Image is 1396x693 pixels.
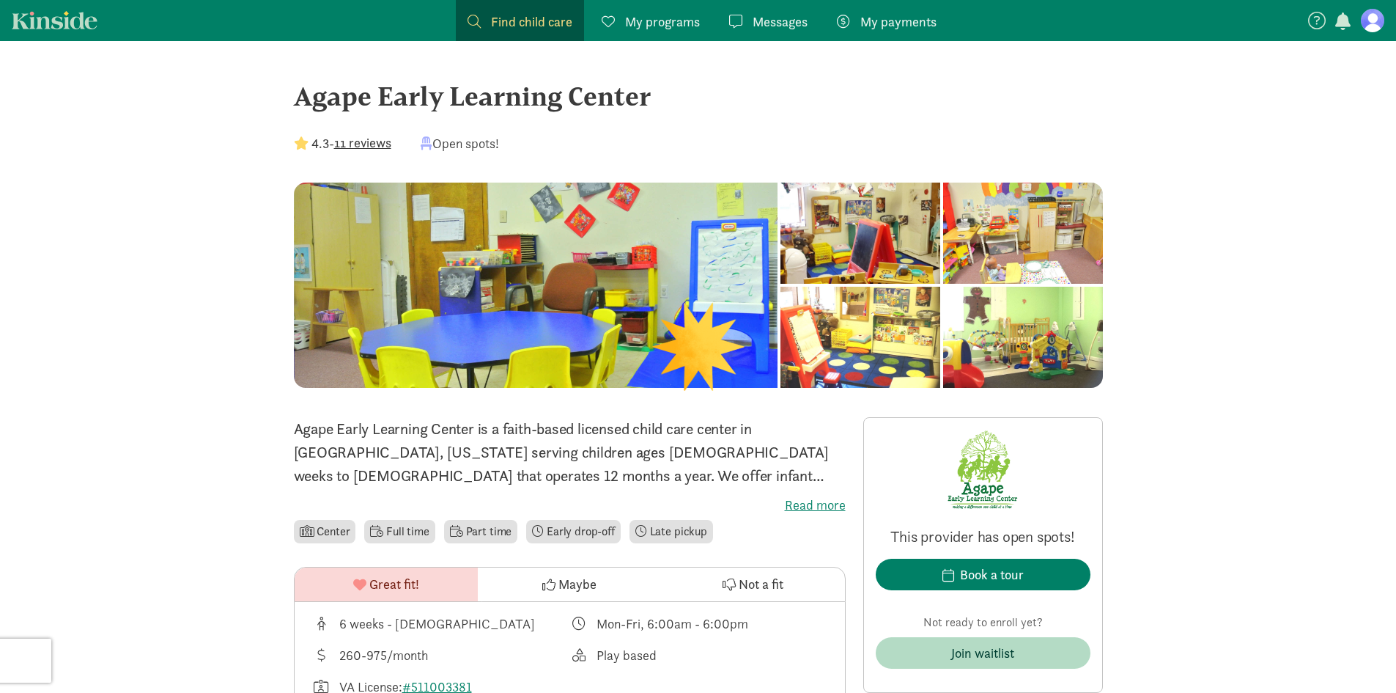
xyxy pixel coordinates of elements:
span: Great fit! [369,574,419,594]
div: Mon-Fri, 6:00am - 6:00pm [597,614,748,634]
span: My programs [625,12,700,32]
div: Average tuition for this program [312,645,570,665]
button: Book a tour [876,559,1090,590]
img: Provider logo [948,430,1019,509]
div: 260-975/month [339,645,428,665]
strong: 4.3 [311,135,329,152]
button: 11 reviews [334,133,391,153]
div: Class schedule [569,614,827,634]
p: Agape Early Learning Center is a faith-based licensed child care center in [GEOGRAPHIC_DATA], [US... [294,417,846,488]
li: Part time [444,520,517,543]
div: This provider's education philosophy [569,645,827,665]
a: Kinside [12,11,97,29]
p: Not ready to enroll yet? [876,614,1090,631]
div: Agape Early Learning Center [294,76,1103,116]
div: - [294,133,391,153]
div: 6 weeks - [DEMOGRAPHIC_DATA] [339,614,535,634]
div: Age range for children that this provider cares for [312,614,570,634]
li: Full time [364,520,435,543]
p: This provider has open spots! [876,527,1090,547]
span: My payments [860,12,937,32]
button: Maybe [478,568,661,601]
li: Late pickup [629,520,713,543]
span: Not a fit [739,574,783,594]
span: Messages [753,12,808,32]
button: Join waitlist [876,637,1090,669]
span: Find child care [491,12,572,32]
button: Great fit! [295,568,478,601]
li: Early drop-off [526,520,621,543]
div: Open spots! [421,133,499,153]
div: Book a tour [960,565,1024,584]
li: Center [294,520,356,543]
span: Maybe [558,574,597,594]
div: Play based [597,645,657,665]
div: Join waitlist [951,643,1014,663]
button: Not a fit [661,568,844,601]
label: Read more [294,496,846,514]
